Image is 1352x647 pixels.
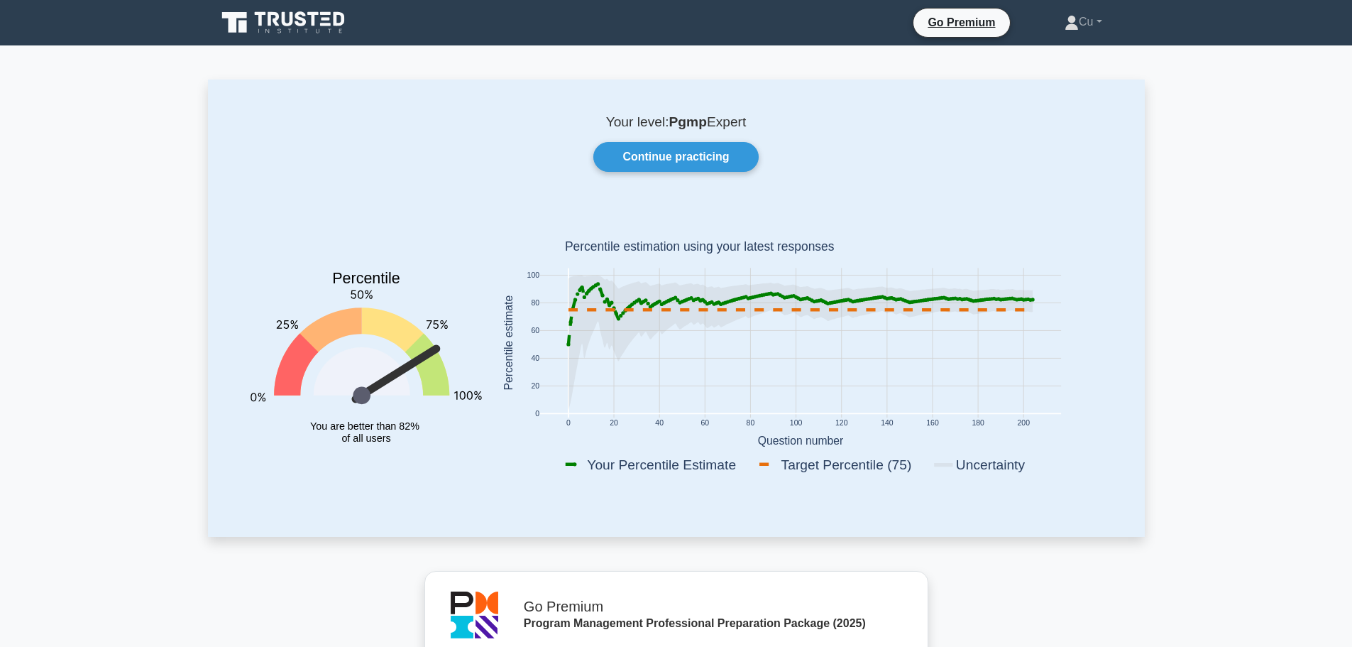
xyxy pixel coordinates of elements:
text: 0 [566,420,570,428]
b: Pgmp [669,114,707,129]
text: 20 [531,383,539,391]
text: 60 [700,420,709,428]
a: Continue practicing [593,142,758,172]
text: 80 [531,300,539,308]
p: Your level: Expert [242,114,1111,131]
text: 100 [789,420,802,428]
text: 180 [972,420,984,428]
text: Percentile estimate [502,295,514,391]
text: 100 [527,272,539,280]
text: 80 [746,420,754,428]
text: 40 [531,355,539,363]
text: Percentile estimation using your latest responses [564,240,834,254]
text: 140 [881,420,894,428]
tspan: You are better than 82% [310,420,419,432]
text: 20 [610,420,618,428]
a: Cu [1031,8,1136,36]
text: 60 [531,327,539,335]
text: Question number [757,435,843,447]
text: Percentile [332,271,400,288]
a: Go Premium [919,13,1004,31]
tspan: of all users [341,433,390,444]
text: 160 [926,420,939,428]
text: 200 [1017,420,1030,428]
text: 40 [655,420,664,428]
text: 0 [535,411,539,418]
text: 120 [835,420,847,428]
